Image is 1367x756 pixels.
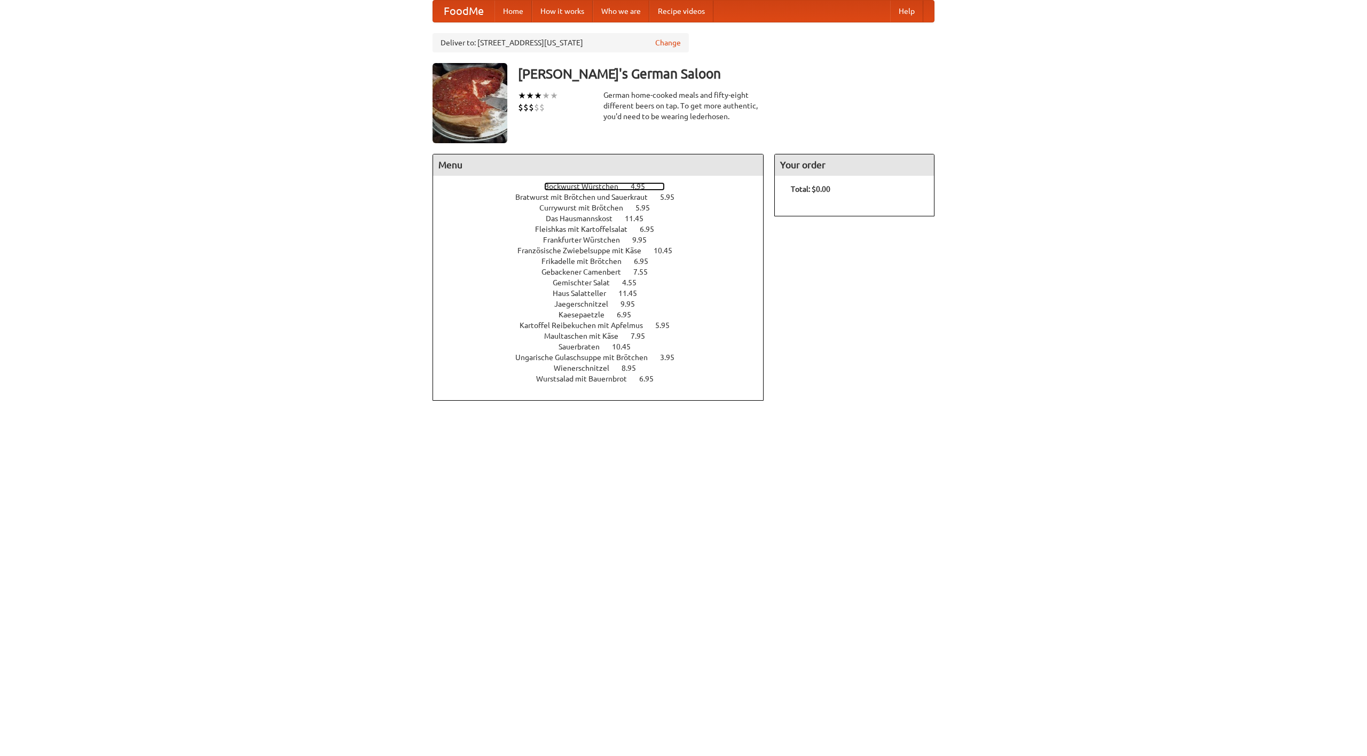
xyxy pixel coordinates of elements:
[633,268,658,276] span: 7.55
[649,1,713,22] a: Recipe videos
[618,289,648,298] span: 11.45
[660,353,685,362] span: 3.95
[655,321,680,330] span: 5.95
[617,310,642,319] span: 6.95
[559,310,615,319] span: Kaesepaetzle
[554,300,619,308] span: Jaegerschnitzel
[554,300,655,308] a: Jaegerschnitzel 9.95
[539,204,634,212] span: Currywurst mit Brötchen
[634,257,659,266] span: 6.95
[553,278,620,287] span: Gemischter Salat
[539,102,545,113] li: $
[612,342,641,351] span: 10.45
[541,268,667,276] a: Gebackener Camenbert 7.55
[433,63,507,143] img: angular.jpg
[534,102,539,113] li: $
[550,90,558,102] li: ★
[593,1,649,22] a: Who we are
[655,37,681,48] a: Change
[518,102,523,113] li: $
[553,289,617,298] span: Haus Salatteller
[559,342,610,351] span: Sauerbraten
[433,154,763,176] h4: Menu
[554,364,620,372] span: Wienerschnitzel
[544,182,665,191] a: Bockwurst Würstchen 4.95
[541,257,632,266] span: Frikadelle mit Brötchen
[534,90,542,102] li: ★
[635,204,661,212] span: 5.95
[622,278,647,287] span: 4.55
[543,236,631,244] span: Frankfurter Würstchen
[654,246,683,255] span: 10.45
[631,332,656,340] span: 7.95
[515,353,658,362] span: Ungarische Gulaschsuppe mit Brötchen
[544,332,665,340] a: Maultaschen mit Käse 7.95
[553,289,657,298] a: Haus Salatteller 11.45
[520,321,689,330] a: Kartoffel Reibekuchen mit Apfelmus 5.95
[526,90,534,102] li: ★
[603,90,764,122] div: German home-cooked meals and fifty-eight different beers on tap. To get more authentic, you'd nee...
[544,182,629,191] span: Bockwurst Würstchen
[515,193,658,201] span: Bratwurst mit Brötchen und Sauerkraut
[544,332,629,340] span: Maultaschen mit Käse
[518,90,526,102] li: ★
[518,63,934,84] h3: [PERSON_NAME]'s German Saloon
[433,1,494,22] a: FoodMe
[529,102,534,113] li: $
[559,342,650,351] a: Sauerbraten 10.45
[640,225,665,233] span: 6.95
[620,300,646,308] span: 9.95
[890,1,923,22] a: Help
[536,375,673,383] a: Wurstsalad mit Bauernbrot 6.95
[517,246,652,255] span: Französische Zwiebelsuppe mit Käse
[542,90,550,102] li: ★
[554,364,656,372] a: Wienerschnitzel 8.95
[543,236,666,244] a: Frankfurter Würstchen 9.95
[559,310,651,319] a: Kaesepaetzle 6.95
[535,225,638,233] span: Fleishkas mit Kartoffelsalat
[539,204,670,212] a: Currywurst mit Brötchen 5.95
[494,1,532,22] a: Home
[625,214,654,223] span: 11.45
[535,225,674,233] a: Fleishkas mit Kartoffelsalat 6.95
[541,268,632,276] span: Gebackener Camenbert
[631,182,656,191] span: 4.95
[515,353,694,362] a: Ungarische Gulaschsuppe mit Brötchen 3.95
[546,214,663,223] a: Das Hausmannskost 11.45
[632,236,657,244] span: 9.95
[553,278,656,287] a: Gemischter Salat 4.55
[546,214,623,223] span: Das Hausmannskost
[791,185,830,193] b: Total: $0.00
[523,102,529,113] li: $
[536,375,638,383] span: Wurstsalad mit Bauernbrot
[660,193,685,201] span: 5.95
[622,364,647,372] span: 8.95
[775,154,934,176] h4: Your order
[541,257,668,266] a: Frikadelle mit Brötchen 6.95
[532,1,593,22] a: How it works
[517,246,692,255] a: Französische Zwiebelsuppe mit Käse 10.45
[520,321,654,330] span: Kartoffel Reibekuchen mit Apfelmus
[515,193,694,201] a: Bratwurst mit Brötchen und Sauerkraut 5.95
[639,375,664,383] span: 6.95
[433,33,689,52] div: Deliver to: [STREET_ADDRESS][US_STATE]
